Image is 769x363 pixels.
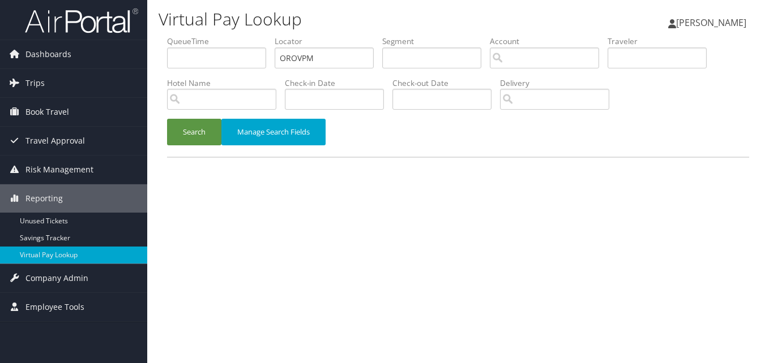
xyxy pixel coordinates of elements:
label: Account [490,36,608,47]
label: Traveler [608,36,715,47]
span: Company Admin [25,264,88,292]
label: Delivery [500,77,618,89]
span: Employee Tools [25,293,84,321]
img: airportal-logo.png [25,7,138,34]
span: Travel Approval [25,127,85,155]
label: Hotel Name [167,77,285,89]
h1: Virtual Pay Lookup [159,7,558,31]
span: Risk Management [25,155,93,184]
span: Book Travel [25,98,69,126]
label: Check-out Date [392,77,500,89]
span: [PERSON_NAME] [676,16,746,29]
a: [PERSON_NAME] [668,6,758,40]
span: Reporting [25,184,63,213]
span: Trips [25,69,45,97]
label: Check-in Date [285,77,392,89]
label: QueueTime [167,36,275,47]
button: Search [167,119,221,145]
button: Manage Search Fields [221,119,326,145]
label: Locator [275,36,382,47]
span: Dashboards [25,40,71,68]
label: Segment [382,36,490,47]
